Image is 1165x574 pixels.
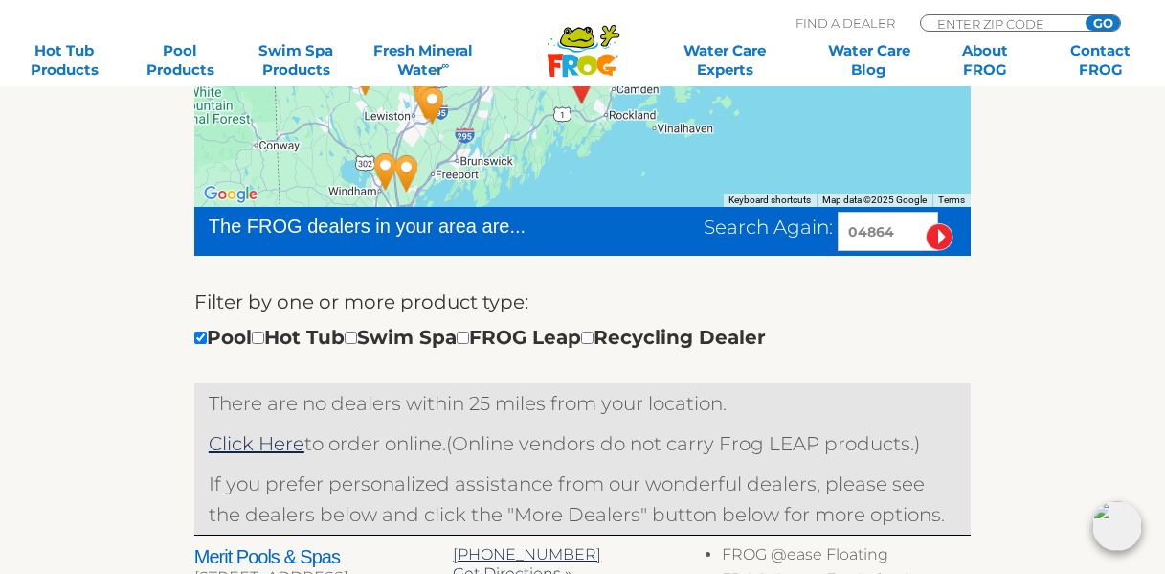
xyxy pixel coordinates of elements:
a: ContactFROG [1056,41,1146,80]
label: Filter by one or more product type: [194,287,528,317]
span: Search Again: [704,216,833,239]
a: Swim SpaProducts [251,41,341,80]
a: Water CareExperts [652,41,798,80]
input: Zip Code Form [935,15,1064,32]
a: Terms (opens in new tab) [938,195,965,205]
sup: ∞ [442,58,450,72]
div: Ledgewater Pools - 56 miles away. [377,140,437,207]
h2: Merit Pools & Spas [194,545,453,568]
a: PoolProducts [135,41,225,80]
input: Submit [926,223,953,251]
div: Glamour Pool and Spa - 44 miles away. [398,68,458,135]
p: If you prefer personalized assistance from our wonderful dealers, please see the dealers below an... [209,469,956,530]
li: FROG @ease Floating [722,545,971,570]
div: Rick's Swimming Pools Inc - 45 miles away. [394,57,454,124]
a: AboutFROG [940,41,1030,80]
button: Keyboard shortcuts [728,194,811,207]
a: Click Here [209,432,304,455]
a: Hot TubProducts [19,41,109,80]
span: to order online. [209,432,446,455]
span: Map data ©2025 Google [822,195,927,205]
p: There are no dealers within 25 miles from your location. [209,388,956,419]
div: The FROG dealers in your area are... [209,212,590,241]
p: Find A Dealer [795,14,895,32]
input: GO [1086,15,1120,31]
a: Open this area in Google Maps (opens a new window) [199,182,262,207]
div: Dave's Pool Sales & Service - 61 miles away. [356,138,415,205]
img: openIcon [1092,501,1142,551]
a: Water CareBlog [824,41,914,80]
p: (Online vendors do not carry Frog LEAP products.) [209,428,956,459]
div: M-T Pools Inc - Lisbon - 43 miles away. [403,72,462,139]
a: Fresh MineralWater∞ [367,41,480,80]
div: Pool Hot Tub Swim Spa FROG Leap Recycling Dealer [194,322,766,353]
div: Premier Pools & Spas - 45 miles away. [396,66,456,133]
img: Google [199,182,262,207]
a: [PHONE_NUMBER] [453,545,601,563]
